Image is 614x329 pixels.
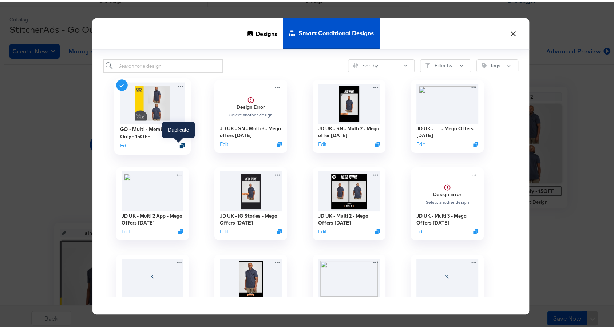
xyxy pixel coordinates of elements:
button: Edit [416,226,425,233]
div: JD UK - Multi 3 - Mega Offers [DATE] [416,211,478,224]
strong: Design Error [433,189,462,195]
button: Edit [416,139,425,146]
svg: Duplicate [375,227,380,232]
div: JD UK - Multi 2 - Mega Offers [DATE]EditDuplicate [313,166,385,238]
img: JeWoDggxiBhCcknodVFn2Q.jpg [120,80,185,122]
svg: Filter [425,61,430,66]
button: FilterFilter by [420,58,471,71]
button: Edit [318,226,326,233]
div: Design ErrorSelect another designJD UK - SN - Multi 3 - Mega offers [DATE]EditDuplicate [214,78,287,151]
button: Edit [122,226,130,233]
svg: Duplicate [277,140,282,145]
span: Designs [255,16,277,48]
div: JD UK - Multi 2 App - Mega Offers [DATE]EditDuplicate [116,166,189,238]
div: JD UK - SN - Multi 2 - Mega offer [DATE]EditDuplicate [313,78,385,151]
div: JD UK - Multi 2 - Mega Offers [DATE] [318,211,380,224]
div: JD UK - IG Stories - Mega Offers [DATE]EditDuplicate [214,166,287,238]
img: yfovVwk-Sq9htF1A5SLdXQ.jpg [220,257,282,297]
svg: Sliders [353,61,358,66]
img: l_text:GothamMedium.otf_80_text_decoration_strikethrough_cent [122,170,183,210]
svg: Duplicate [178,227,183,232]
div: GO - Multi - Members Price Only - 15OFF [120,124,185,138]
div: Select another design [425,198,469,203]
button: × [507,24,520,37]
svg: Duplicate [179,141,185,147]
button: Edit [120,140,128,147]
div: JD UK - SN - Multi 3 - Mega offers [DATE] [220,123,282,137]
img: fl_layer_ap [416,82,478,122]
button: Edit [318,139,326,146]
div: GO - Multi - Members Price Only - 15OFFEditDuplicate [114,76,191,153]
div: Design ErrorSelect another designJD UK - Multi 3 - Mega Offers [DATE]EditDuplicate [411,166,484,238]
input: Search for a design [103,58,223,71]
div: JD UK - Multi 2 App - Mega Offers [DATE] [122,211,183,224]
img: 6EY2W2-nhNzbblekIOeKJw.jpg [220,170,282,210]
img: l_ [318,257,380,297]
strong: Design Error [237,102,265,108]
svg: Duplicate [277,227,282,232]
div: Select another design [229,111,273,116]
button: Edit [220,226,228,233]
button: SlidersSort by [348,58,415,71]
svg: Duplicate [473,140,478,145]
div: JD UK - IG Stories - Mega Offers [DATE] [220,211,282,224]
div: JD UK - TT - Mega Offers [DATE]EditDuplicate [411,78,484,151]
img: toTbwPYb-GzYs0ewU6LGCw [318,170,380,210]
div: JD UK - TT - Mega Offers [DATE] [416,123,478,137]
img: g_K6h5dKNwGFcy7BCX1yug.jpg [318,82,380,122]
span: Smart Conditional Designs [298,15,374,47]
button: TagTags [476,58,518,71]
svg: Duplicate [375,140,380,145]
button: Edit [220,139,228,146]
div: JD UK - SN - Multi 2 - Mega offer [DATE] [318,123,380,137]
svg: Tag [482,61,487,66]
svg: Duplicate [473,227,478,232]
